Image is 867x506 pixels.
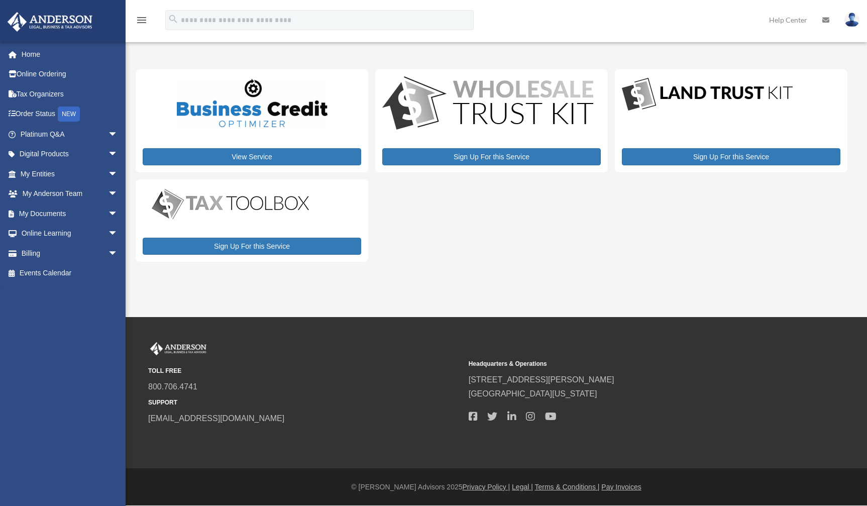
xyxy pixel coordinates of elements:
a: [GEOGRAPHIC_DATA][US_STATE] [469,389,597,398]
img: taxtoolbox_new-1.webp [143,186,318,222]
a: Tax Organizers [7,84,133,104]
a: View Service [143,148,361,165]
a: Events Calendar [7,263,133,283]
a: Sign Up For this Service [382,148,601,165]
span: arrow_drop_down [108,164,128,184]
a: My Anderson Teamarrow_drop_down [7,184,133,204]
a: Legal | [512,483,533,491]
span: arrow_drop_down [108,204,128,224]
i: search [168,14,179,25]
img: Anderson Advisors Platinum Portal [5,12,95,32]
a: Sign Up For this Service [143,238,361,255]
small: TOLL FREE [148,366,462,376]
span: arrow_drop_down [108,243,128,264]
a: Online Ordering [7,64,133,84]
a: Online Learningarrow_drop_down [7,224,133,244]
small: SUPPORT [148,397,462,408]
a: Billingarrow_drop_down [7,243,133,263]
img: Anderson Advisors Platinum Portal [148,342,208,355]
a: [STREET_ADDRESS][PERSON_NAME] [469,375,614,384]
img: WS-Trust-Kit-lgo-1.jpg [382,76,593,132]
a: My Entitiesarrow_drop_down [7,164,133,184]
a: Pay Invoices [601,483,641,491]
small: Headquarters & Operations [469,359,782,369]
span: arrow_drop_down [108,224,128,244]
a: [EMAIL_ADDRESS][DOMAIN_NAME] [148,414,284,423]
div: NEW [58,107,80,122]
a: Home [7,44,133,64]
img: LandTrust_lgo-1.jpg [622,76,793,113]
img: User Pic [844,13,859,27]
span: arrow_drop_down [108,144,128,165]
a: Platinum Q&Aarrow_drop_down [7,124,133,144]
a: menu [136,18,148,26]
a: Privacy Policy | [463,483,510,491]
a: My Documentsarrow_drop_down [7,204,133,224]
a: 800.706.4741 [148,382,197,391]
a: Order StatusNEW [7,104,133,125]
i: menu [136,14,148,26]
a: Terms & Conditions | [535,483,600,491]
a: Sign Up For this Service [622,148,840,165]
span: arrow_drop_down [108,184,128,205]
a: Digital Productsarrow_drop_down [7,144,128,164]
span: arrow_drop_down [108,124,128,145]
div: © [PERSON_NAME] Advisors 2025 [126,481,867,493]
